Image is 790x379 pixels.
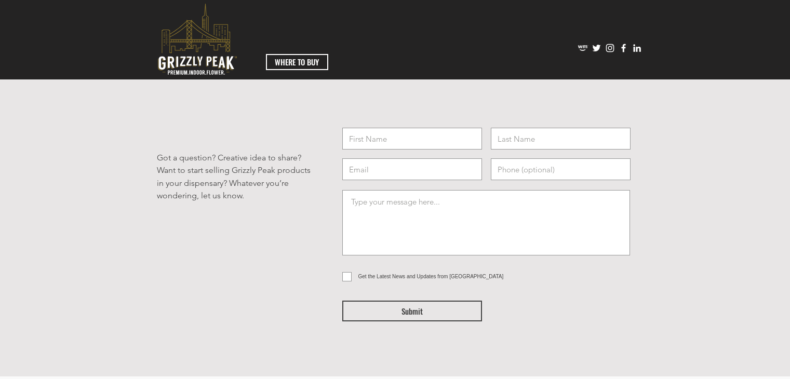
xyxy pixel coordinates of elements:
[266,54,328,70] a: WHERE TO BUY
[632,43,642,53] img: Likedin
[358,274,504,279] span: Get the Latest News and Updates from [GEOGRAPHIC_DATA]
[578,43,642,53] ul: Social Bar
[342,158,482,180] input: Email
[157,153,301,163] span: Got a question? Creative idea to share?
[491,158,631,180] input: Phone (optional)
[158,4,237,75] svg: premium-indoor-flower
[275,57,319,67] span: WHERE TO BUY
[401,306,423,317] span: Submit
[342,128,482,150] input: First Name
[591,43,602,53] img: Twitter
[157,165,311,200] span: Want to start selling Grizzly Peak products in your dispensary? Whatever you’re wondering, let us...
[605,43,615,53] img: Instagram
[578,43,588,53] img: weedmaps
[491,128,631,150] input: Last Name
[618,43,629,53] img: Facebook
[342,301,482,321] button: Submit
